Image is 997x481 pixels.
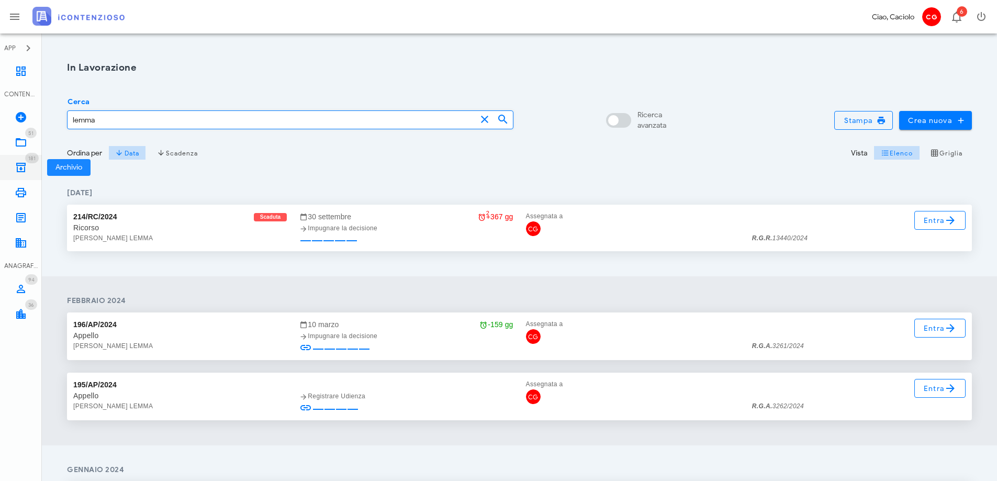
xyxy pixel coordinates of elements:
[25,128,37,138] span: Distintivo
[67,187,972,198] h4: [DATE]
[64,97,89,107] label: Cerca
[28,130,33,137] span: 51
[73,211,117,222] div: 214/RC/2024
[922,7,941,26] span: CG
[526,211,740,221] div: Assegnata a
[68,111,476,129] input: Cerca
[872,12,914,23] div: Ciao, Caciolo
[944,4,969,29] button: Distintivo
[873,146,920,160] button: Elenco
[299,223,513,233] div: Impugnare la decisione
[4,90,38,99] div: CONTENZIOSO
[150,146,205,160] button: Scadenza
[923,214,957,227] span: Entra
[299,211,513,222] div: 30 settembre
[28,276,35,283] span: 94
[526,221,541,236] span: CG
[752,234,772,242] strong: R.G.R.
[834,111,893,130] button: Stampa
[25,274,38,285] span: Distintivo
[957,6,967,17] span: Distintivo
[526,379,740,389] div: Assegnata a
[67,295,972,306] h4: febbraio 2024
[914,211,966,230] a: Entra
[914,319,966,338] a: Entra
[899,111,972,130] button: Crea nuova
[526,329,541,344] span: CG
[299,391,513,401] div: Registrare Udienza
[931,149,963,157] span: Griglia
[73,222,287,233] div: Ricorso
[752,342,772,350] strong: R.G.A.
[924,146,970,160] button: Griglia
[923,382,957,395] span: Entra
[299,319,513,330] div: 10 marzo
[918,4,944,29] button: CG
[32,7,125,26] img: logo-text-2x.png
[28,155,36,162] span: 181
[478,211,513,222] div: +367 gg
[851,148,867,159] div: Vista
[637,110,666,131] div: Ricerca avanzata
[752,402,772,410] strong: R.G.A.
[478,113,491,126] button: clear icon
[479,319,513,330] div: -159 gg
[752,401,804,411] div: 3262/2024
[881,149,913,157] span: Elenco
[260,213,281,221] span: Scaduta
[73,390,287,401] div: Appello
[486,207,489,219] span: 2
[843,116,884,125] span: Stampa
[299,331,513,341] div: Impugnare la decisione
[25,299,37,310] span: Distintivo
[908,116,964,125] span: Crea nuova
[108,146,146,160] button: Data
[73,341,287,351] div: [PERSON_NAME] LEMMA
[73,379,117,390] div: 195/AP/2024
[25,153,39,163] span: Distintivo
[752,341,804,351] div: 3261/2024
[4,261,38,271] div: ANAGRAFICA
[28,301,34,308] span: 36
[67,148,102,159] div: Ordina per
[923,322,957,334] span: Entra
[73,401,287,411] div: [PERSON_NAME] LEMMA
[526,389,541,404] span: CG
[526,319,740,329] div: Assegnata a
[752,233,808,243] div: 13440/2024
[73,233,287,243] div: [PERSON_NAME] LEMMA
[115,149,139,157] span: Data
[914,379,966,398] a: Entra
[73,319,117,330] div: 196/AP/2024
[73,330,287,341] div: Appello
[67,61,972,75] h1: In Lavorazione
[67,464,972,475] h4: gennaio 2024
[157,149,198,157] span: Scadenza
